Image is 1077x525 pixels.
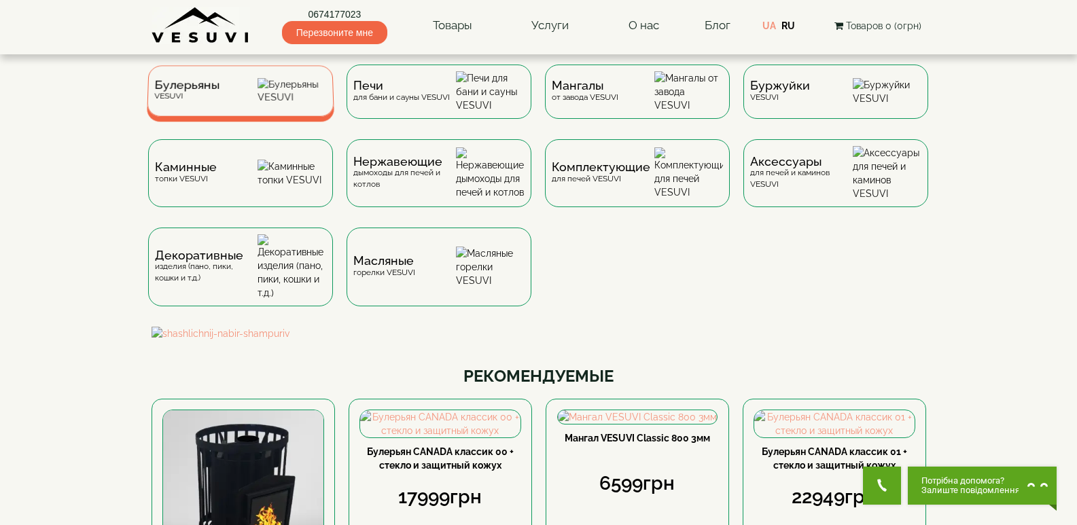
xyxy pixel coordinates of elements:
[258,78,327,104] img: Булерьяны VESUVI
[781,20,795,31] a: RU
[367,446,514,471] a: Булерьян CANADA классик 00 + стекло и защитный кожух
[830,18,925,33] button: Товаров 0 (0грн)
[705,18,730,32] a: Блог
[750,156,853,190] div: для печей и каминов VESUVI
[155,250,258,261] span: Декоративные
[353,80,450,91] span: Печи
[155,250,258,284] div: изделия (пано, пики, кошки и т.д.)
[863,467,901,505] button: Get Call button
[518,10,582,41] a: Услуги
[762,446,907,471] a: Булерьян CANADA классик 01 + стекло и защитный кожух
[152,327,926,340] img: shashlichnij-nabir-shampuriv
[750,156,853,167] span: Аксессуары
[359,484,521,511] div: 17999грн
[750,80,810,103] div: VESUVI
[141,228,340,327] a: Декоративныеизделия (пано, пики, кошки и т.д.) Декоративные изделия (пано, пики, кошки и т.д.)
[552,80,618,91] span: Мангалы
[282,21,387,44] span: Перезвоните мне
[853,146,921,200] img: Аксессуары для печей и каминов VESUVI
[654,71,723,112] img: Мангалы от завода VESUVI
[754,484,915,511] div: 22949грн
[538,65,737,139] a: Мангалыот завода VESUVI Мангалы от завода VESUVI
[456,247,525,287] img: Масляные горелки VESUVI
[557,470,718,497] div: 6599грн
[258,234,326,300] img: Декоративные изделия (пано, пики, кошки и т.д.)
[853,78,921,105] img: Буржуйки VESUVI
[921,486,1020,495] span: Залиште повідомлення
[654,147,723,199] img: Комплектующие для печей VESUVI
[750,80,810,91] span: Буржуйки
[558,410,717,424] img: Мангал VESUVI Classic 800 3мм
[353,80,450,103] div: для бани и сауны VESUVI
[754,410,915,437] img: Булерьян CANADA классик 01 + стекло и защитный кожух
[353,255,415,266] span: Масляные
[152,7,250,44] img: Завод VESUVI
[552,162,650,184] div: для печей VESUVI
[456,71,525,112] img: Печи для бани и сауны VESUVI
[258,160,326,187] img: Каминные топки VESUVI
[353,255,415,278] div: горелки VESUVI
[340,228,538,327] a: Масляныегорелки VESUVI Масляные горелки VESUVI
[155,162,217,184] div: топки VESUVI
[762,20,776,31] a: UA
[282,7,387,21] a: 0674177023
[737,65,935,139] a: БуржуйкиVESUVI Буржуйки VESUVI
[908,467,1057,505] button: Chat button
[155,162,217,173] span: Каминные
[154,80,219,101] div: VESUVI
[353,156,456,190] div: дымоходы для печей и котлов
[340,65,538,139] a: Печидля бани и сауны VESUVI Печи для бани и сауны VESUVI
[141,65,340,139] a: БулерьяныVESUVI Булерьяны VESUVI
[552,80,618,103] div: от завода VESUVI
[340,139,538,228] a: Нержавеющиедымоходы для печей и котлов Нержавеющие дымоходы для печей и котлов
[921,476,1020,486] span: Потрібна допомога?
[565,433,710,443] a: Мангал VESUVI Classic 800 3мм
[737,139,935,228] a: Аксессуарыдля печей и каминов VESUVI Аксессуары для печей и каминов VESUVI
[538,139,737,228] a: Комплектующиедля печей VESUVI Комплектующие для печей VESUVI
[552,162,650,173] span: Комплектующие
[456,147,525,199] img: Нержавеющие дымоходы для печей и котлов
[419,10,486,41] a: Товары
[141,139,340,228] a: Каминныетопки VESUVI Каминные топки VESUVI
[846,20,921,31] span: Товаров 0 (0грн)
[353,156,456,167] span: Нержавеющие
[154,80,219,90] span: Булерьяны
[360,410,520,437] img: Булерьян CANADA классик 00 + стекло и защитный кожух
[615,10,673,41] a: О нас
